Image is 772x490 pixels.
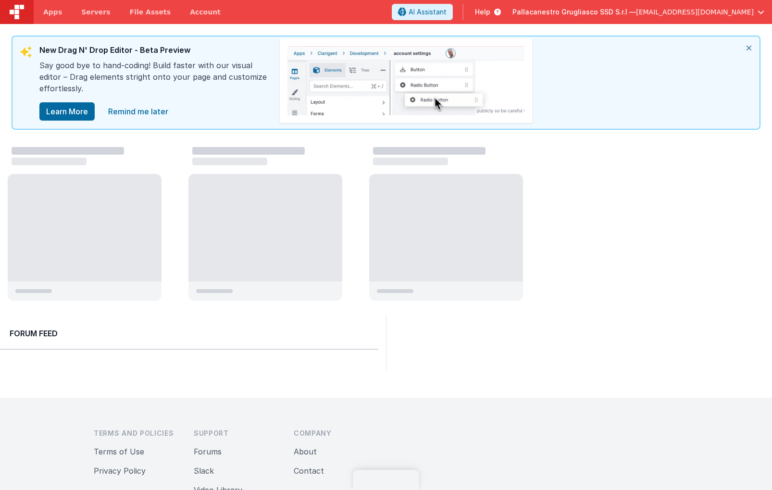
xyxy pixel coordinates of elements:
[636,7,754,17] span: [EMAIL_ADDRESS][DOMAIN_NAME]
[194,466,214,476] a: Slack
[94,429,178,438] h3: Terms and Policies
[39,60,270,102] div: Say good bye to hand-coding! Build faster with our visual editor – Drag elements stright onto you...
[353,470,419,490] iframe: Marker.io feedback button
[738,37,760,60] i: close
[392,4,453,20] button: AI Assistant
[194,465,214,477] button: Slack
[194,446,222,457] button: Forums
[294,446,317,457] button: About
[130,7,171,17] span: File Assets
[102,102,174,121] a: close
[39,102,95,121] button: Learn More
[512,7,764,17] button: Pallacanestro Grugliasco SSD S.r.l — [EMAIL_ADDRESS][DOMAIN_NAME]
[294,429,378,438] h3: Company
[39,44,270,60] div: New Drag N' Drop Editor - Beta Preview
[43,7,62,17] span: Apps
[94,447,144,456] a: Terms of Use
[10,328,369,339] h2: Forum Feed
[81,7,110,17] span: Servers
[294,447,317,456] a: About
[94,466,146,476] a: Privacy Policy
[512,7,636,17] span: Pallacanestro Grugliasco SSD S.r.l —
[194,429,278,438] h3: Support
[409,7,447,17] span: AI Assistant
[294,465,324,477] button: Contact
[475,7,490,17] span: Help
